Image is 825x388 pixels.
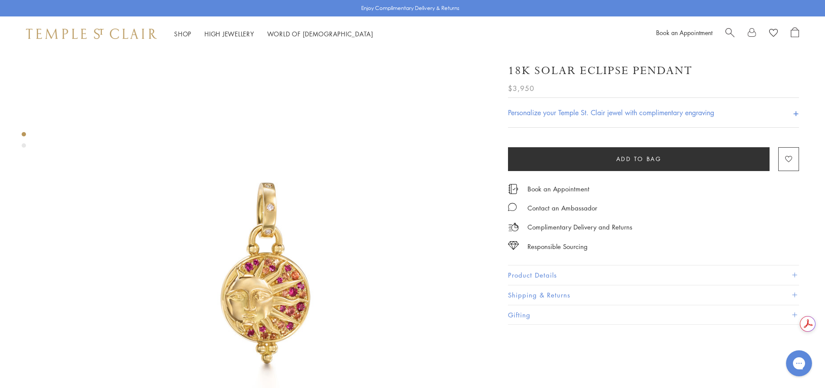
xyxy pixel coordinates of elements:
[791,27,799,40] a: Open Shopping Bag
[793,104,799,120] h4: +
[174,29,191,38] a: ShopShop
[508,147,770,171] button: Add to bag
[508,222,519,233] img: icon_delivery.svg
[508,285,799,305] button: Shipping & Returns
[508,241,519,250] img: icon_sourcing.svg
[508,107,714,118] h4: Personalize your Temple St. Clair jewel with complimentary engraving
[725,27,734,40] a: Search
[361,4,459,13] p: Enjoy Complimentary Delivery & Returns
[508,184,518,194] img: icon_appointment.svg
[508,265,799,285] button: Product Details
[656,28,712,37] a: Book an Appointment
[508,203,517,211] img: MessageIcon-01_2.svg
[508,83,534,94] span: $3,950
[527,222,632,233] p: Complimentary Delivery and Returns
[527,203,597,213] div: Contact an Ambassador
[616,154,662,164] span: Add to bag
[267,29,373,38] a: World of [DEMOGRAPHIC_DATA]World of [DEMOGRAPHIC_DATA]
[174,29,373,39] nav: Main navigation
[769,27,778,40] a: View Wishlist
[204,29,254,38] a: High JewelleryHigh Jewellery
[527,184,589,194] a: Book an Appointment
[508,63,692,78] h1: 18K Solar Eclipse Pendant
[26,29,157,39] img: Temple St. Clair
[508,305,799,325] button: Gifting
[22,130,26,155] div: Product gallery navigation
[782,347,816,379] iframe: Gorgias live chat messenger
[527,241,588,252] div: Responsible Sourcing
